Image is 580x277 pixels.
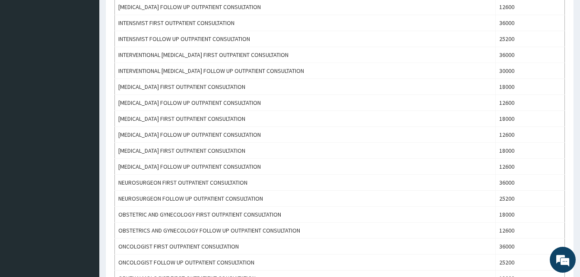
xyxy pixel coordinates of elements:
[115,175,496,191] td: NEUROSURGEON FIRST OUTPATIENT CONSULTATION
[115,15,496,31] td: INTENSIVIST FIRST OUTPATIENT CONSULTATION
[115,31,496,47] td: INTENSIVIST FOLLOW UP OUTPATIENT CONSULTATION
[115,159,496,175] td: [MEDICAL_DATA] FOLLOW UP OUTPATIENT CONSULTATION
[496,191,565,207] td: 25200
[496,79,565,95] td: 18000
[496,255,565,271] td: 25200
[496,207,565,223] td: 18000
[496,31,565,47] td: 25200
[496,111,565,127] td: 18000
[115,47,496,63] td: INTERVENTIONAL [MEDICAL_DATA] FIRST OUTPATIENT CONSULTATION
[16,43,35,65] img: d_794563401_company_1708531726252_794563401
[4,185,165,215] textarea: Type your message and hit 'Enter'
[496,159,565,175] td: 12600
[496,223,565,239] td: 12600
[115,79,496,95] td: [MEDICAL_DATA] FIRST OUTPATIENT CONSULTATION
[115,127,496,143] td: [MEDICAL_DATA] FOLLOW UP OUTPATIENT CONSULTATION
[496,47,565,63] td: 36000
[115,207,496,223] td: OBSTETRIC AND GYNECOLOGY FIRST OUTPATIENT CONSULTATION
[496,175,565,191] td: 36000
[115,255,496,271] td: ONCOLOGIST FOLLOW UP OUTPATIENT CONSULTATION
[115,111,496,127] td: [MEDICAL_DATA] FIRST OUTPATIENT CONSULTATION
[115,239,496,255] td: ONCOLOGIST FIRST OUTPATIENT CONSULTATION
[115,95,496,111] td: [MEDICAL_DATA] FOLLOW UP OUTPATIENT CONSULTATION
[496,127,565,143] td: 12600
[115,143,496,159] td: [MEDICAL_DATA] FIRST OUTPATIENT CONSULTATION
[115,223,496,239] td: OBSTETRICS AND GYNECOLOGY FOLLOW UP OUTPATIENT CONSULTATION
[496,63,565,79] td: 30000
[496,143,565,159] td: 18000
[496,95,565,111] td: 12600
[142,4,162,25] div: Minimize live chat window
[45,48,145,60] div: Chat with us now
[496,15,565,31] td: 36000
[115,191,496,207] td: NEUROSURGEON FOLLOW UP OUTPATIENT CONSULTATION
[496,239,565,255] td: 36000
[50,83,119,170] span: We're online!
[115,63,496,79] td: INTERVENTIONAL [MEDICAL_DATA] FOLLOW UP OUTPATIENT CONSULTATION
